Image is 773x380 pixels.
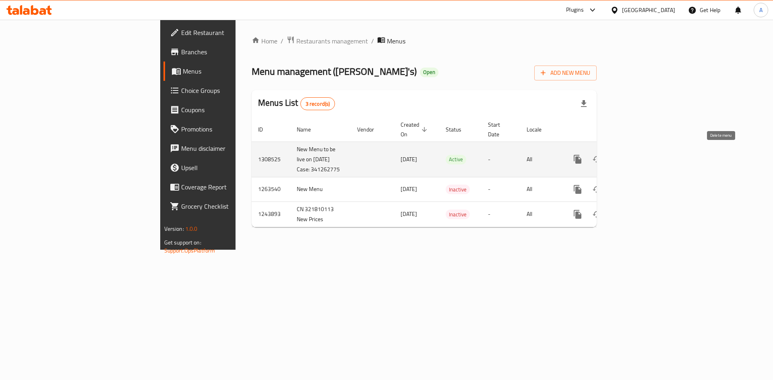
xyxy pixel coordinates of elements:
a: Restaurants management [287,36,368,46]
span: Inactive [446,185,470,194]
h2: Menus List [258,97,335,110]
a: Choice Groups [163,81,289,100]
td: - [482,177,520,201]
a: Branches [163,42,289,62]
a: Edit Restaurant [163,23,289,42]
div: Plugins [566,5,584,15]
td: - [482,142,520,177]
span: Add New Menu [541,68,590,78]
span: Vendor [357,125,384,134]
button: Change Status [587,205,607,224]
span: Grocery Checklist [181,201,283,211]
span: Restaurants management [296,36,368,46]
div: Open [420,68,438,77]
span: Coupons [181,105,283,115]
button: Add New Menu [534,66,597,80]
td: All [520,201,562,227]
a: Support.OpsPlatform [164,245,215,256]
span: Locale [527,125,552,134]
span: 3 record(s) [301,100,335,108]
span: Open [420,69,438,76]
a: Upsell [163,158,289,177]
span: Branches [181,47,283,57]
span: Get support on: [164,237,201,248]
td: - [482,201,520,227]
span: Active [446,155,466,164]
td: New Menu [290,177,351,201]
th: Actions [562,117,652,142]
li: / [371,36,374,46]
span: 1.0.0 [185,224,198,234]
span: Choice Groups [181,86,283,95]
span: Start Date [488,120,511,139]
span: Promotions [181,124,283,134]
a: Menus [163,62,289,81]
span: Upsell [181,163,283,173]
span: ID [258,125,273,134]
button: more [568,205,587,224]
span: Inactive [446,210,470,219]
nav: breadcrumb [252,36,597,46]
div: Export file [574,94,593,113]
span: Version: [164,224,184,234]
div: Active [446,155,466,164]
span: A [759,6,763,14]
table: enhanced table [252,117,652,227]
span: Menu disclaimer [181,144,283,153]
div: [GEOGRAPHIC_DATA] [622,6,675,14]
span: Created On [401,120,430,139]
button: more [568,150,587,169]
span: Coverage Report [181,182,283,192]
button: Change Status [587,150,607,169]
a: Promotions [163,119,289,139]
button: more [568,180,587,199]
button: Change Status [587,180,607,199]
td: All [520,177,562,201]
a: Coverage Report [163,177,289,197]
span: Name [297,125,321,134]
td: New Menu to be live on [DATE] Case: 341262775 [290,142,351,177]
span: Menus [183,66,283,76]
span: [DATE] [401,154,417,164]
span: Menu management ( [PERSON_NAME]'s ) [252,62,417,80]
a: Coupons [163,100,289,119]
a: Menu disclaimer [163,139,289,158]
span: Status [446,125,472,134]
td: CN 321810113 New Prices [290,201,351,227]
div: Total records count [300,97,335,110]
a: Grocery Checklist [163,197,289,216]
td: All [520,142,562,177]
span: Edit Restaurant [181,28,283,37]
span: Menus [387,36,405,46]
span: [DATE] [401,209,417,219]
span: [DATE] [401,184,417,194]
